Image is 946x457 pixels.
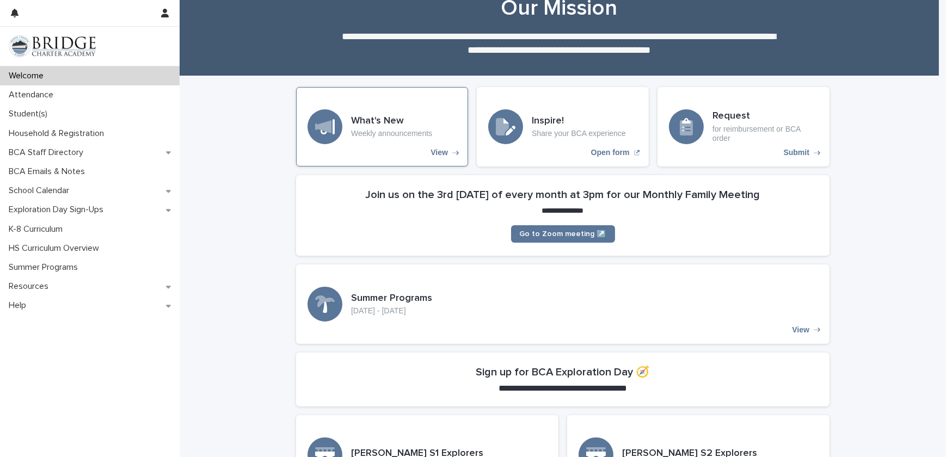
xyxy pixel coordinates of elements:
img: V1C1m3IdTEidaUdm9Hs0 [9,35,96,57]
p: Share your BCA experience [532,129,626,138]
p: Weekly announcements [351,129,432,138]
span: Go to Zoom meeting ↗️ [520,230,606,238]
a: Go to Zoom meeting ↗️ [511,225,615,243]
p: Household & Registration [4,128,113,139]
p: View [431,148,448,157]
p: Resources [4,281,57,292]
p: K-8 Curriculum [4,224,71,234]
h3: Inspire! [532,115,626,127]
p: Exploration Day Sign-Ups [4,205,112,215]
p: Student(s) [4,109,56,119]
p: Open form [591,148,630,157]
h3: Request [712,110,818,122]
h2: Join us on the 3rd [DATE] of every month at 3pm for our Monthly Family Meeting [366,188,760,201]
p: School Calendar [4,186,78,196]
p: Help [4,300,35,311]
p: HS Curriculum Overview [4,243,108,254]
a: View [296,264,830,344]
p: Welcome [4,71,52,81]
a: Submit [658,87,830,166]
h3: What's New [351,115,432,127]
p: [DATE] - [DATE] [351,306,432,316]
p: Attendance [4,90,62,100]
p: BCA Emails & Notes [4,166,94,177]
p: Submit [784,148,809,157]
h2: Sign up for BCA Exploration Day 🧭 [476,366,650,379]
a: View [296,87,468,166]
p: BCA Staff Directory [4,147,92,158]
p: View [792,325,809,335]
p: for reimbursement or BCA order [712,125,818,143]
a: Open form [477,87,649,166]
h3: Summer Programs [351,293,432,305]
p: Summer Programs [4,262,87,273]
